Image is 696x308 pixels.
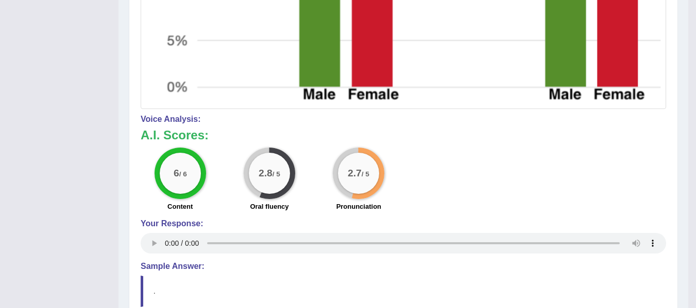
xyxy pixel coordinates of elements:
[336,202,381,211] label: Pronunciation
[273,170,280,178] small: / 5
[250,202,288,211] label: Oral fluency
[141,276,666,307] blockquote: .
[141,115,666,124] h4: Voice Analysis:
[141,128,209,142] b: A.I. Scores:
[174,167,179,178] big: 6
[141,219,666,228] h4: Your Response:
[179,170,186,178] small: / 6
[348,167,362,178] big: 2.7
[141,262,666,271] h4: Sample Answer:
[259,167,273,178] big: 2.8
[362,170,369,178] small: / 5
[167,202,193,211] label: Content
